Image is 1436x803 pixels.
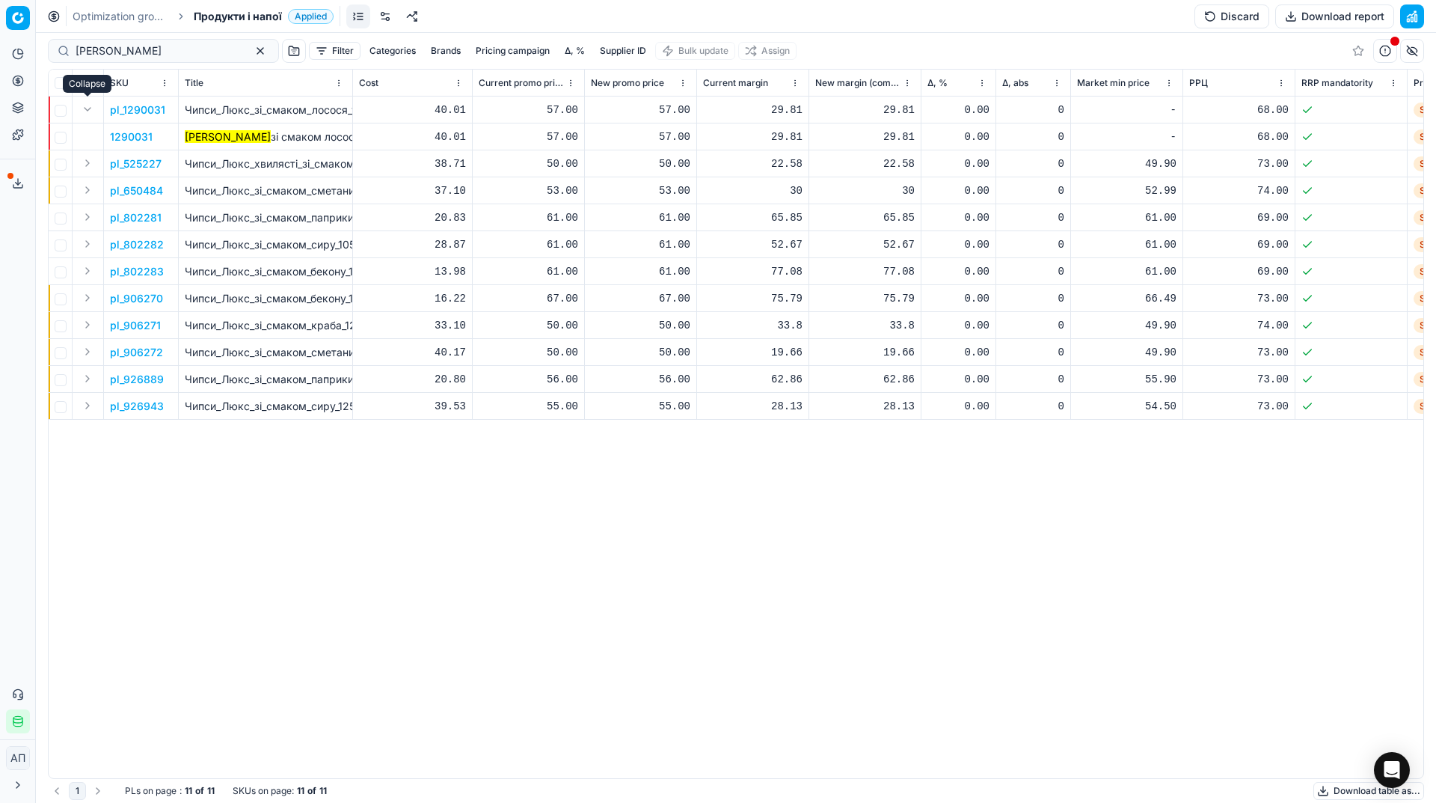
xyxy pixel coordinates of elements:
[927,129,989,144] div: 0.00
[185,211,383,224] span: Чипси_Люкс_зі_смаком_паприки_105_г
[1077,77,1150,89] span: Market min price
[927,399,989,414] div: 0.00
[703,318,803,333] div: 33.8
[927,291,989,306] div: 0.00
[479,129,578,144] div: 57.00
[1189,210,1289,225] div: 69.00
[185,130,271,143] mark: [PERSON_NAME]
[815,183,915,198] div: 30
[479,156,578,171] div: 50.00
[738,42,797,60] button: Assign
[591,399,690,414] div: 55.00
[815,237,915,252] div: 52.67
[703,183,803,198] div: 30
[1189,372,1289,387] div: 73.00
[815,77,900,89] span: New margin (common), %
[591,210,690,225] div: 61.00
[591,264,690,279] div: 61.00
[195,785,204,797] strong: of
[1077,156,1176,171] div: 49.90
[110,183,163,198] button: pl_650484
[73,9,168,24] a: Optimization groups
[110,156,162,171] button: pl_525227
[425,42,467,60] button: Brands
[110,210,162,225] button: pl_802281
[479,210,578,225] div: 61.00
[703,237,803,252] div: 52.67
[185,785,192,797] strong: 11
[1189,237,1289,252] div: 69.00
[110,372,164,387] span: pl_926889
[927,156,989,171] div: 0.00
[6,746,30,770] button: АП
[110,264,164,279] button: pl_802283
[185,400,364,412] span: Чипси_Люкс_зі_смаком_сиру_125_г
[110,318,161,333] span: pl_906271
[1189,399,1289,414] div: 73.00
[479,103,578,117] div: 57.00
[1077,291,1176,306] div: 66.49
[63,75,111,93] div: Collapse
[815,210,915,225] div: 65.85
[79,181,96,199] button: Expand
[359,345,466,360] div: 40.17
[359,210,466,225] div: 20.83
[591,103,690,117] div: 57.00
[125,785,215,797] div: :
[815,345,915,360] div: 19.66
[1194,4,1269,28] button: Discard
[79,100,96,118] button: Expand
[359,183,466,198] div: 37.10
[185,130,446,143] span: зі смаком лосося у вершках 125 г
[1374,752,1410,788] div: Open Intercom Messenger
[359,399,466,414] div: 39.53
[1002,129,1064,144] div: 0
[110,129,153,144] span: 1290031
[927,318,989,333] div: 0.00
[1189,103,1289,117] div: 68.00
[359,264,466,279] div: 13.98
[927,183,989,198] div: 0.00
[110,399,164,414] span: pl_926943
[815,291,915,306] div: 75.79
[591,345,690,360] div: 50.00
[1002,237,1064,252] div: 0
[703,103,803,117] div: 29.81
[470,42,556,60] button: Pricing campaign
[703,77,768,89] span: Current margin
[297,785,304,797] strong: 11
[1077,183,1176,198] div: 52.99
[233,785,294,797] span: SKUs on page :
[185,184,435,197] span: Чипси_Люкс_зі_смаком_сметани_та_зелені_125_г
[359,237,466,252] div: 28.87
[591,183,690,198] div: 53.00
[591,291,690,306] div: 67.00
[185,319,371,332] span: Чипси_Люкс_зі_смаком_краба_125_г
[110,237,164,252] button: pl_802282
[703,129,803,144] div: 29.81
[1077,237,1176,252] div: 61.00
[1002,264,1064,279] div: 0
[73,9,334,24] nav: breadcrumb
[927,103,989,117] div: 0.00
[185,77,203,89] span: Title
[1002,103,1064,117] div: 0
[110,77,129,89] span: SKU
[185,373,383,385] span: Чипси_Люкс_зі_смаком_паприки_125_г
[1002,372,1064,387] div: 0
[1002,345,1064,360] div: 0
[79,316,96,334] button: Expand
[194,9,282,24] span: Продукти і напої
[594,42,652,60] button: Supplier ID
[703,210,803,225] div: 65.85
[359,156,466,171] div: 38.71
[1077,103,1176,117] div: -
[479,237,578,252] div: 61.00
[1002,156,1064,171] div: 0
[79,235,96,253] button: Expand
[110,103,165,117] span: pl_1290031
[655,42,735,60] button: Bulk update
